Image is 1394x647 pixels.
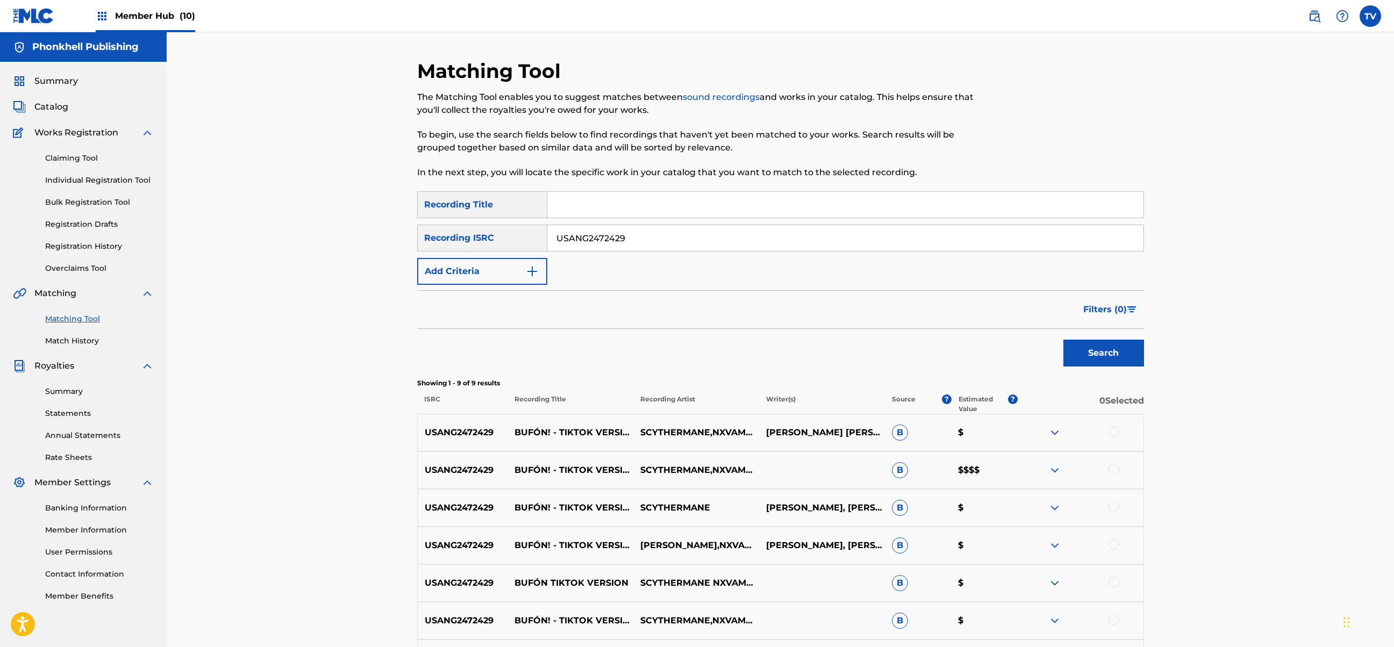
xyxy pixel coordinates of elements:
p: Showing 1 - 9 of 9 results [417,378,1144,388]
p: [PERSON_NAME],NXVAMANE & LXKERSON [633,539,759,552]
p: BUFÓN TIKTOK VERSION [507,577,633,590]
img: MLC Logo [13,8,54,24]
p: USANG2472429 [418,577,508,590]
span: B [892,462,908,478]
span: B [892,613,908,629]
a: Banking Information [45,502,154,514]
p: USANG2472429 [418,501,508,514]
div: Chat-Widget [1340,595,1394,647]
img: Summary [13,75,26,88]
p: SCYTHERMANE [633,501,759,514]
span: B [892,425,908,441]
button: Add Criteria [417,258,547,285]
a: Claiming Tool [45,153,154,164]
p: ISRC [417,394,507,414]
p: [PERSON_NAME], [PERSON_NAME] [759,501,885,514]
button: Search [1063,340,1144,366]
span: Catalog [34,100,68,113]
p: USANG2472429 [418,614,508,627]
iframe: Resource Center [1364,448,1394,535]
a: Rate Sheets [45,452,154,463]
img: Royalties [13,360,26,372]
a: Individual Registration Tool [45,175,154,186]
img: 9d2ae6d4665cec9f34b9.svg [526,265,539,278]
a: Match History [45,335,154,347]
span: B [892,575,908,591]
a: Contact Information [45,569,154,580]
a: CatalogCatalog [13,100,68,113]
img: Member Settings [13,476,26,489]
p: $ [951,501,1018,514]
p: BUFÓN! - TIKTOK VERSION [507,464,633,477]
a: sound recordings [683,92,760,102]
p: $ [951,539,1018,552]
a: Statements [45,408,154,419]
span: Royalties [34,360,74,372]
span: Filters ( 0 ) [1083,303,1127,316]
p: Writer(s) [759,394,885,414]
span: ? [1008,394,1018,404]
a: Member Information [45,524,154,536]
p: [PERSON_NAME] [PERSON_NAME] [759,426,885,439]
img: Catalog [13,100,26,113]
img: expand [141,476,154,489]
p: SCYTHERMANE,NXVAMANE,LXKERSON [633,614,759,627]
div: Ziehen [1343,606,1350,638]
p: BUFÓN! - TIKTOK VERSION [507,614,633,627]
img: expand [1048,501,1061,514]
span: B [892,500,908,516]
a: Bulk Registration Tool [45,197,154,208]
img: Top Rightsholders [96,10,109,23]
p: In the next step, you will locate the specific work in your catalog that you want to match to the... [417,166,977,179]
p: Recording Title [507,394,633,414]
p: SCYTHERMANE,NXVAMANE,LXKERSON [633,426,759,439]
img: expand [1048,464,1061,477]
p: USANG2472429 [418,426,508,439]
span: B [892,537,908,553]
p: SCYTHERMANE NXVAMANE LXKERSON [633,577,759,590]
p: SCYTHERMANE,NXVAMANE,LXKERSON [633,464,759,477]
img: expand [1048,614,1061,627]
span: (10) [180,11,195,21]
a: Summary [45,386,154,397]
a: Registration Drafts [45,219,154,230]
p: $$$$ [951,464,1018,477]
img: Accounts [13,41,26,54]
img: search [1308,10,1321,23]
div: User Menu [1360,5,1381,27]
p: $ [951,577,1018,590]
img: help [1336,10,1349,23]
p: BUFÓN! - TIKTOK VERSION [507,539,633,552]
img: expand [1048,426,1061,439]
img: expand [141,126,154,139]
a: Member Benefits [45,591,154,602]
iframe: Chat Widget [1340,595,1394,647]
span: Works Registration [34,126,118,139]
form: Search Form [417,191,1144,372]
p: Estimated Value [959,394,1008,414]
a: User Permissions [45,547,154,558]
p: USANG2472429 [418,539,508,552]
a: Public Search [1304,5,1325,27]
img: expand [1048,539,1061,552]
span: ? [942,394,952,404]
h5: Phonkhell Publishing [32,41,139,53]
button: Filters (0) [1077,296,1144,323]
p: Source [892,394,916,414]
h2: Matching Tool [417,59,566,83]
span: Matching [34,287,76,300]
img: Matching [13,287,26,300]
a: Matching Tool [45,313,154,325]
p: BUFÓN! - TIKTOK VERSION [507,426,633,439]
span: Member Hub [115,10,195,22]
a: Overclaims Tool [45,263,154,274]
p: 0 Selected [1018,394,1143,414]
a: Registration History [45,241,154,252]
p: To begin, use the search fields below to find recordings that haven't yet been matched to your wo... [417,128,977,154]
p: $ [951,614,1018,627]
div: Help [1332,5,1353,27]
img: expand [1048,577,1061,590]
p: BUFÓN! - TIKTOK VERSION [507,501,633,514]
span: Summary [34,75,78,88]
span: Member Settings [34,476,111,489]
